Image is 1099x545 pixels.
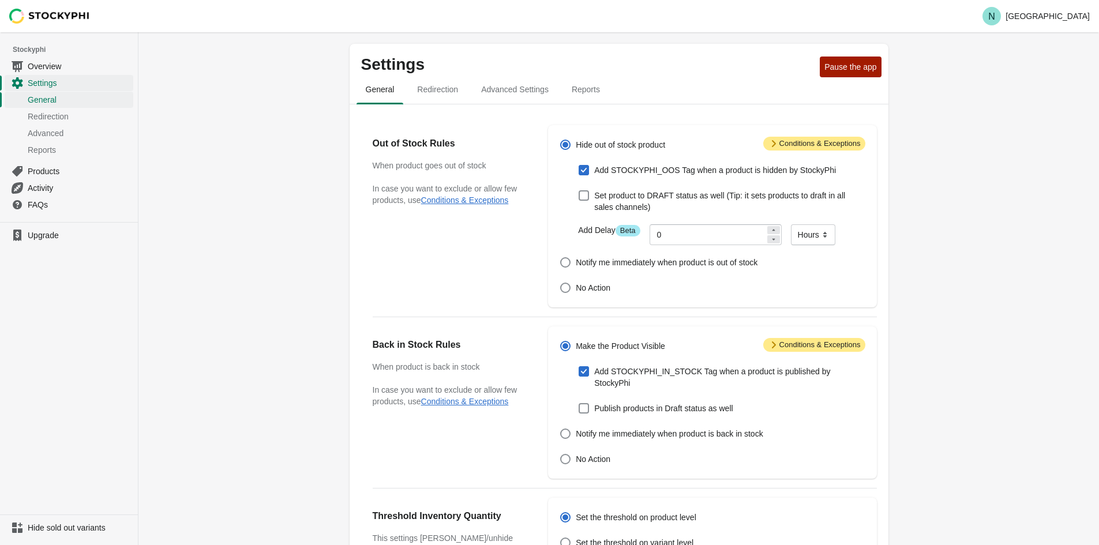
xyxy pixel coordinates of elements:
[616,225,640,236] span: Beta
[28,77,131,89] span: Settings
[373,384,526,407] p: In case you want to exclude or allow few products, use
[28,522,131,533] span: Hide sold out variants
[28,166,131,177] span: Products
[560,74,612,104] button: reports
[406,74,470,104] button: redirection
[373,160,526,171] h3: When product goes out of stock
[594,190,865,213] span: Set product to DRAFT status as well (Tip: it sets products to draft in all sales channels)
[9,9,90,24] img: Stockyphi
[763,338,865,352] span: Conditions & Exceptions
[354,74,406,104] button: general
[5,520,133,536] a: Hide sold out variants
[5,163,133,179] a: Products
[988,12,995,21] text: N
[576,282,610,294] span: No Action
[594,366,865,389] span: Add STOCKYPHI_IN_STOCK Tag when a product is published by StockyPhi
[361,55,816,74] p: Settings
[5,58,133,74] a: Overview
[820,57,881,77] button: Pause the app
[5,74,133,91] a: Settings
[5,125,133,141] a: Advanced
[28,199,131,211] span: FAQs
[421,196,509,205] button: Conditions & Exceptions
[978,5,1094,28] button: Avatar with initials N[GEOGRAPHIC_DATA]
[1006,12,1090,21] p: [GEOGRAPHIC_DATA]
[408,79,467,100] span: Redirection
[357,79,404,100] span: General
[28,94,131,106] span: General
[5,227,133,243] a: Upgrade
[373,137,526,151] h2: Out of Stock Rules
[576,139,665,151] span: Hide out of stock product
[28,111,131,122] span: Redirection
[594,164,836,176] span: Add STOCKYPHI_OOS Tag when a product is hidden by StockyPhi
[576,340,665,352] span: Make the Product Visible
[576,512,696,523] span: Set the threshold on product level
[373,183,526,206] p: In case you want to exclude or allow few products, use
[5,196,133,213] a: FAQs
[594,403,733,414] span: Publish products in Draft status as well
[373,361,526,373] h3: When product is back in stock
[421,397,509,406] button: Conditions & Exceptions
[373,509,526,523] h2: Threshold Inventory Quantity
[5,108,133,125] a: Redirection
[576,453,610,465] span: No Action
[13,44,138,55] span: Stockyphi
[578,224,640,236] label: Add Delay
[5,179,133,196] a: Activity
[28,144,131,156] span: Reports
[373,338,526,352] h2: Back in Stock Rules
[5,91,133,108] a: General
[576,428,763,439] span: Notify me immediately when product is back in stock
[28,182,131,194] span: Activity
[28,230,131,241] span: Upgrade
[470,74,560,104] button: Advanced settings
[562,79,609,100] span: Reports
[28,61,131,72] span: Overview
[28,127,131,139] span: Advanced
[472,79,558,100] span: Advanced Settings
[576,257,757,268] span: Notify me immediately when product is out of stock
[5,141,133,158] a: Reports
[824,62,876,72] span: Pause the app
[763,137,865,151] span: Conditions & Exceptions
[982,7,1001,25] span: Avatar with initials N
